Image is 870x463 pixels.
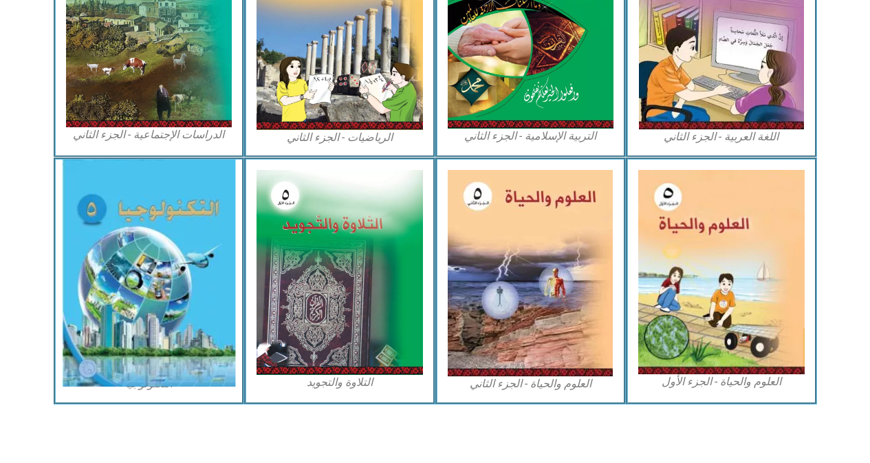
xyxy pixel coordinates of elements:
figcaption: التلاوة والتجويد [257,375,423,390]
figcaption: الرياضيات - الجزء الثاني [257,130,423,145]
figcaption: الدراسات الإجتماعية - الجزء الثاني [66,127,232,142]
figcaption: العلوم والحياة - الجزء الأول [638,374,805,389]
figcaption: العلوم والحياة - الجزء الثاني [448,376,614,391]
figcaption: التربية الإسلامية - الجزء الثاني [448,129,614,144]
figcaption: اللغة العربية - الجزء الثاني [638,129,805,144]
